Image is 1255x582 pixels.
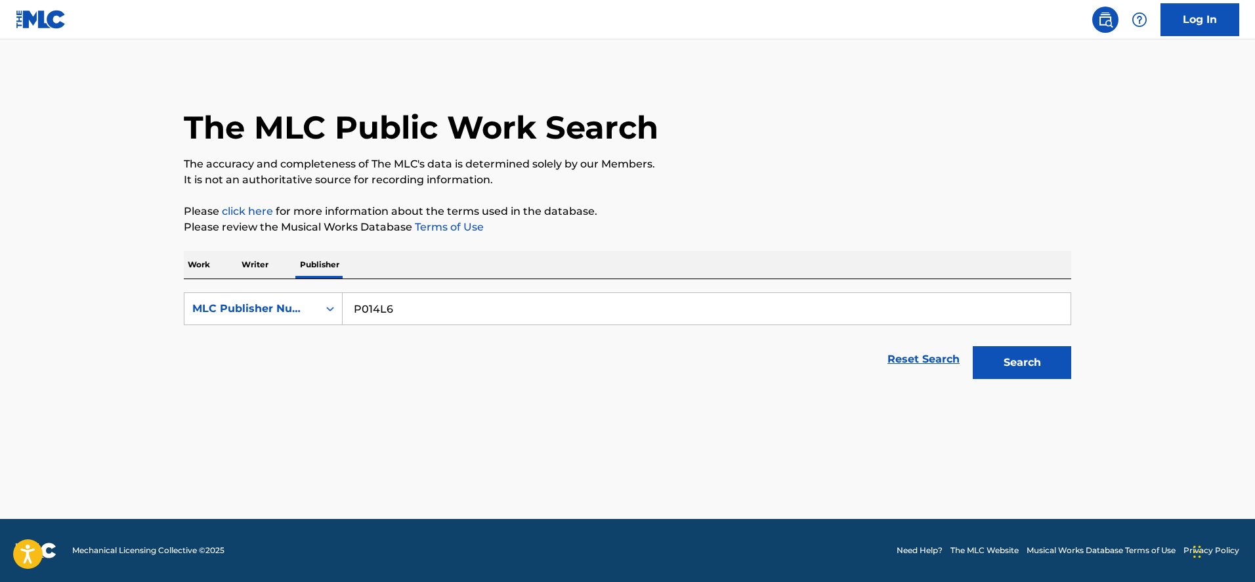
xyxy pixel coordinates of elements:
a: Privacy Policy [1183,545,1239,556]
img: logo [16,543,56,558]
iframe: Chat Widget [1189,519,1255,582]
a: The MLC Website [950,545,1019,556]
button: Search [973,346,1071,379]
a: Need Help? [897,545,943,556]
img: MLC Logo [16,10,66,29]
div: Help [1126,7,1153,33]
p: It is not an authoritative source for recording information. [184,172,1071,188]
p: Please for more information about the terms used in the database. [184,204,1071,219]
span: Mechanical Licensing Collective © 2025 [72,545,224,556]
a: Terms of Use [412,221,484,233]
form: Search Form [184,292,1071,386]
a: Public Search [1092,7,1118,33]
div: MLC Publisher Number [192,301,310,317]
h1: The MLC Public Work Search [184,108,658,147]
a: Musical Works Database Terms of Use [1027,545,1176,556]
p: Publisher [296,251,343,279]
img: search [1097,12,1113,28]
img: help [1132,12,1147,28]
a: click here [222,205,273,217]
p: Work [184,251,214,279]
a: Reset Search [881,345,966,374]
p: Please review the Musical Works Database [184,219,1071,235]
p: The accuracy and completeness of The MLC's data is determined solely by our Members. [184,156,1071,172]
div: Drag [1193,532,1201,571]
p: Writer [238,251,272,279]
a: Log In [1160,3,1239,36]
